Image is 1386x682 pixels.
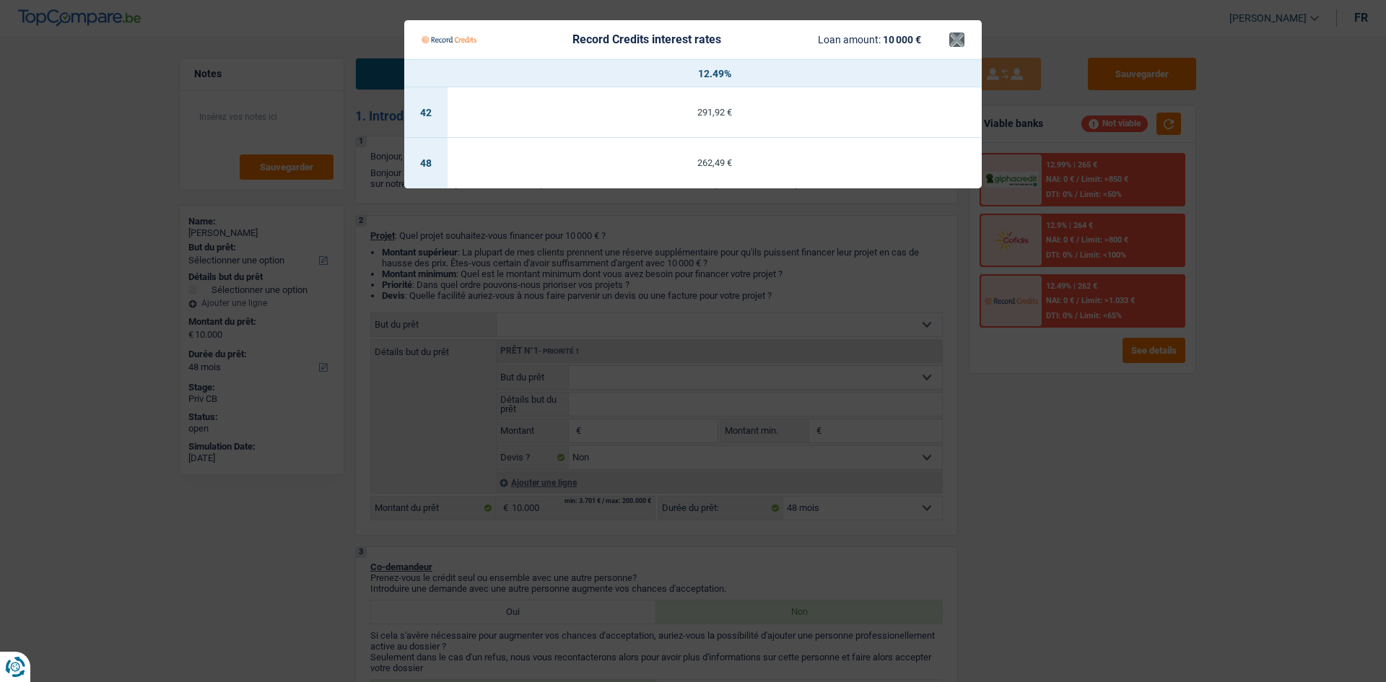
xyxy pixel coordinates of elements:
[818,34,881,45] span: Loan amount:
[404,138,448,188] td: 48
[448,108,982,117] div: 291,92 €
[404,87,448,138] td: 42
[572,34,721,45] div: Record Credits interest rates
[448,158,982,167] div: 262,49 €
[422,26,476,53] img: Record Credits
[883,34,921,45] span: 10 000 €
[448,60,982,87] th: 12.49%
[949,32,964,47] button: ×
